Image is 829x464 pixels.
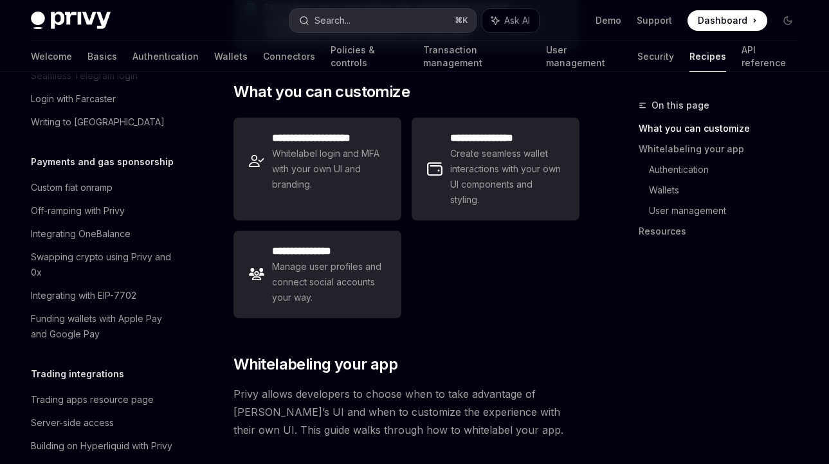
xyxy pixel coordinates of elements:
a: Authentication [132,41,199,72]
a: Integrating with EIP-7702 [21,284,185,307]
a: Writing to [GEOGRAPHIC_DATA] [21,111,185,134]
a: User management [649,201,808,221]
a: User management [546,41,622,72]
a: Off-ramping with Privy [21,199,185,222]
div: Swapping crypto using Privy and 0x [31,249,178,280]
a: Basics [87,41,117,72]
a: **** **** **** *Create seamless wallet interactions with your own UI components and styling. [412,118,579,220]
span: Whitelabeling your app [233,354,397,375]
a: Trading apps resource page [21,388,185,411]
a: Swapping crypto using Privy and 0x [21,245,185,284]
div: Off-ramping with Privy [31,203,125,219]
a: Custom fiat onramp [21,176,185,199]
a: API reference [742,41,798,72]
div: Integrating OneBalance [31,226,131,242]
span: On this page [651,98,709,113]
div: Custom fiat onramp [31,180,113,195]
a: Dashboard [688,10,767,31]
a: Funding wallets with Apple Pay and Google Pay [21,307,185,346]
a: Wallets [649,180,808,201]
div: Login with Farcaster [31,91,116,107]
a: Connectors [263,41,315,72]
span: What you can customize [233,82,410,102]
a: Whitelabeling your app [639,139,808,159]
a: What you can customize [639,118,808,139]
a: Policies & controls [331,41,408,72]
a: Resources [639,221,808,242]
div: Integrating with EIP-7702 [31,288,136,303]
a: Authentication [649,159,808,180]
h5: Payments and gas sponsorship [31,154,174,170]
span: Manage user profiles and connect social accounts your way. [272,259,386,305]
div: Server-side access [31,415,114,431]
span: Create seamless wallet interactions with your own UI components and styling. [450,146,564,208]
a: Server-side access [21,411,185,434]
button: Search...⌘K [290,9,476,32]
span: Privy allows developers to choose when to take advantage of [PERSON_NAME]’s UI and when to custom... [233,385,579,439]
div: Writing to [GEOGRAPHIC_DATA] [31,114,165,130]
a: Building on Hyperliquid with Privy [21,434,185,458]
a: Recipes [689,41,726,72]
span: Dashboard [698,14,747,27]
a: Integrating OneBalance [21,222,185,245]
a: Demo [596,14,621,27]
div: Building on Hyperliquid with Privy [31,438,172,454]
a: **** **** *****Manage user profiles and connect social accounts your way. [233,231,401,318]
div: Funding wallets with Apple Pay and Google Pay [31,311,178,342]
h5: Trading integrations [31,366,124,382]
a: Wallets [214,41,248,72]
span: Ask AI [504,14,530,27]
div: Search... [314,13,351,28]
a: Welcome [31,41,72,72]
button: Toggle dark mode [778,10,798,31]
button: Ask AI [482,9,539,32]
a: Login with Farcaster [21,87,185,111]
span: ⌘ K [455,15,468,26]
a: Support [637,14,672,27]
span: Whitelabel login and MFA with your own UI and branding. [272,146,386,192]
img: dark logo [31,12,111,30]
div: Trading apps resource page [31,392,154,407]
a: Security [637,41,674,72]
a: Transaction management [423,41,530,72]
